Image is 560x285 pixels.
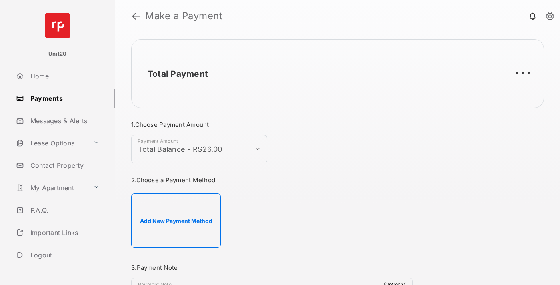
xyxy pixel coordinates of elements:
[13,66,115,86] a: Home
[131,264,413,271] h3: 3. Payment Note
[13,156,115,175] a: Contact Property
[13,178,90,197] a: My Apartment
[13,89,115,108] a: Payments
[48,50,67,58] p: Unit20
[13,111,115,130] a: Messages & Alerts
[131,121,413,128] h3: 1. Choose Payment Amount
[13,245,115,265] a: Logout
[145,11,222,21] strong: Make a Payment
[131,193,221,248] button: Add New Payment Method
[148,69,208,79] h2: Total Payment
[45,13,70,38] img: svg+xml;base64,PHN2ZyB4bWxucz0iaHR0cDovL3d3dy53My5vcmcvMjAwMC9zdmciIHdpZHRoPSI2NCIgaGVpZ2h0PSI2NC...
[13,201,115,220] a: F.A.Q.
[13,223,103,242] a: Important Links
[131,176,413,184] h3: 2. Choose a Payment Method
[13,134,90,153] a: Lease Options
